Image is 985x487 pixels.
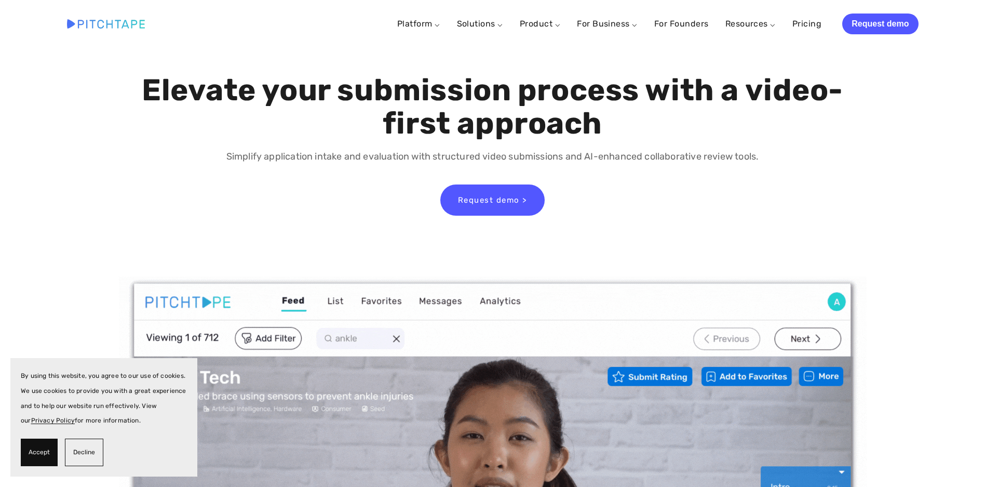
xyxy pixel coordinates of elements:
a: Privacy Policy [31,417,75,424]
a: Platform ⌵ [397,19,440,29]
a: Product ⌵ [520,19,560,29]
a: Solutions ⌵ [457,19,503,29]
button: Decline [65,439,103,466]
a: For Business ⌵ [577,19,638,29]
p: Simplify application intake and evaluation with structured video submissions and AI-enhanced coll... [139,149,846,164]
a: Request demo [842,14,918,34]
span: Accept [29,445,50,460]
img: Pitchtape | Video Submission Management Software [67,19,145,28]
a: Resources ⌵ [725,19,776,29]
h1: Elevate your submission process with a video-first approach [139,74,846,140]
p: By using this website, you agree to our use of cookies. We use cookies to provide you with a grea... [21,368,187,428]
span: Decline [73,445,95,460]
section: Cookie banner [10,358,197,477]
a: Request demo > [440,185,545,216]
a: Pricing [792,15,821,33]
a: For Founders [654,15,709,33]
button: Accept [21,439,58,466]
